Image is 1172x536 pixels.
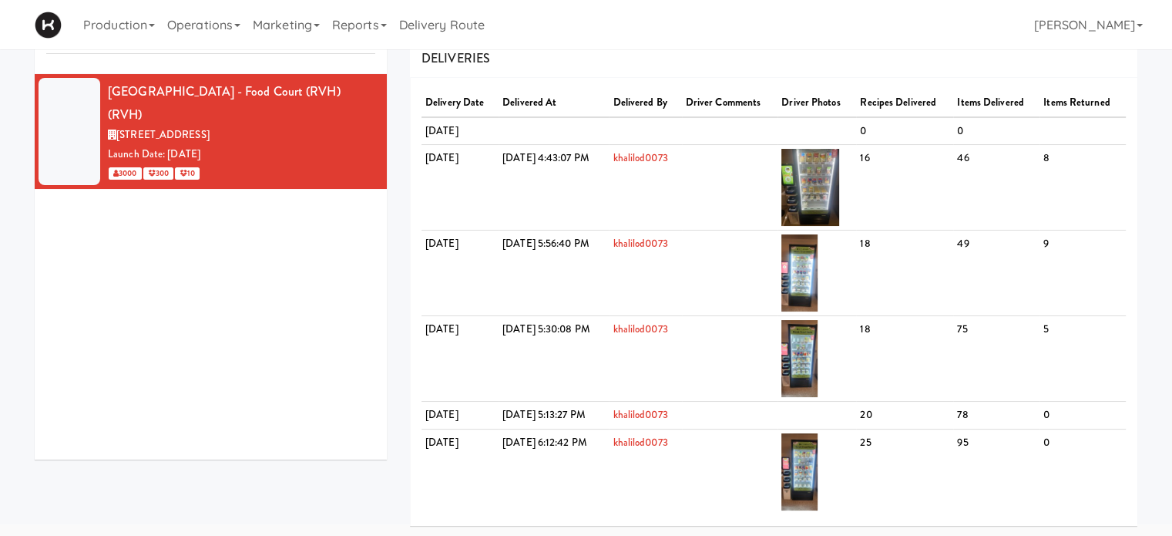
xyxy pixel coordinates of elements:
[613,322,667,336] a: khalilod0073
[421,89,499,117] th: Delivery Date
[499,316,609,402] td: [DATE] 5:30:08 PM
[613,435,667,450] a: khalilod0073
[499,402,609,430] td: [DATE] 5:13:27 PM
[421,316,499,402] td: [DATE]
[953,89,1039,117] th: Items Delivered
[781,149,839,226] img: f2gxrxv3lozsmnohje63.jpg
[856,316,953,402] td: 18
[777,89,856,117] th: Driver Photos
[421,145,499,231] td: [DATE]
[421,402,499,430] td: [DATE]
[108,80,375,126] div: [GEOGRAPHIC_DATA] - Food Court (RVH) (RVH)
[499,145,609,231] td: [DATE] 4:43:07 PM
[856,117,953,145] td: 0
[953,429,1039,514] td: 95
[953,402,1039,430] td: 78
[421,231,499,316] td: [DATE]
[613,407,667,422] a: khalilod0073
[856,231,953,316] td: 18
[953,231,1039,316] td: 49
[682,89,778,117] th: Driver Comments
[1039,145,1126,231] td: 8
[613,150,667,165] a: khalilod0073
[856,402,953,430] td: 20
[1039,89,1126,117] th: Items Returned
[781,320,818,397] img: uoahhrx65mstakvnr4qh.jpg
[856,429,953,514] td: 25
[421,49,490,67] span: DELIVERIES
[499,231,609,316] td: [DATE] 5:56:40 PM
[856,89,953,117] th: Recipes Delivered
[781,433,818,511] img: cx5tbdvudrdbn2lwwas6.jpg
[35,74,387,189] li: [GEOGRAPHIC_DATA] - Food Court (RVH) (RVH)[STREET_ADDRESS]Launch Date: [DATE] 3000 300 10
[421,429,499,514] td: [DATE]
[1039,231,1126,316] td: 9
[613,236,667,251] a: khalilod0073
[116,127,210,142] span: [STREET_ADDRESS]
[856,145,953,231] td: 16
[953,316,1039,402] td: 75
[1039,429,1126,514] td: 0
[1039,316,1126,402] td: 5
[499,89,609,117] th: Delivered At
[175,167,200,180] span: 10
[108,145,375,164] div: Launch Date: [DATE]
[109,167,142,180] span: 3000
[953,117,1039,145] td: 0
[499,429,609,514] td: [DATE] 6:12:42 PM
[143,167,173,180] span: 300
[781,234,818,312] img: nd6sjsjkas3sk6eyrers.jpg
[1039,402,1126,430] td: 0
[421,117,499,145] td: [DATE]
[609,89,681,117] th: Delivered By
[35,12,62,39] img: Micromart
[953,145,1039,231] td: 46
